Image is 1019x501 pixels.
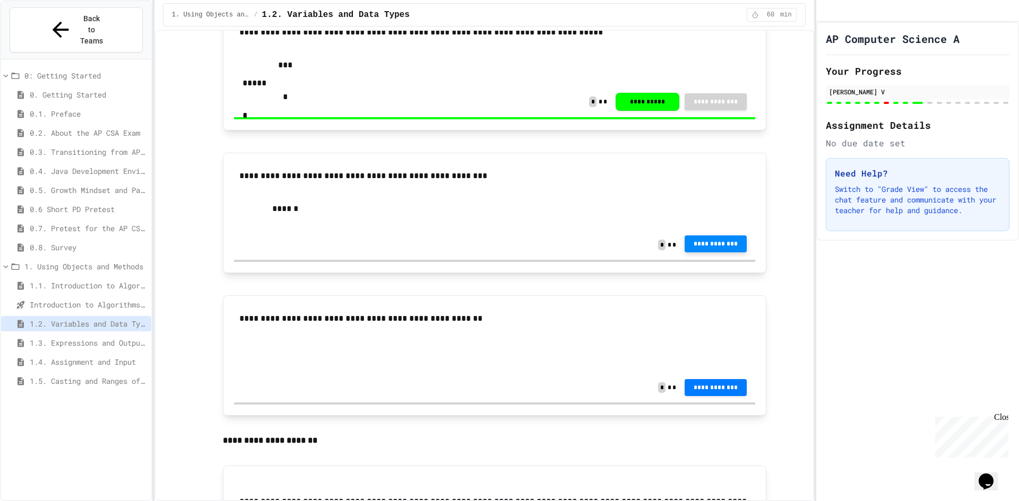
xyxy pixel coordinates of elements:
h2: Assignment Details [826,118,1009,133]
span: 1. Using Objects and Methods [24,261,147,272]
button: Back to Teams [10,7,143,52]
h3: Need Help? [835,167,1000,180]
span: 1. Using Objects and Methods [172,11,249,19]
span: 1.2. Variables and Data Types [262,8,409,21]
span: 0.3. Transitioning from AP CSP to AP CSA [30,146,147,157]
span: 0.6 Short PD Pretest [30,204,147,215]
span: 60 [762,11,779,19]
span: 0: Getting Started [24,70,147,81]
span: Back to Teams [79,13,104,47]
span: 0.8. Survey [30,242,147,253]
span: 1.2. Variables and Data Types [30,318,147,329]
span: 1.1. Introduction to Algorithms, Programming, and Compilers [30,280,147,291]
h2: Your Progress [826,64,1009,78]
iframe: chat widget [974,459,1008,490]
span: 0.4. Java Development Environments [30,165,147,177]
span: 0.5. Growth Mindset and Pair Programming [30,184,147,196]
span: 1.4. Assignment and Input [30,356,147,367]
iframe: chat widget [931,412,1008,458]
span: 1.3. Expressions and Output [New] [30,337,147,348]
span: 0.1. Preface [30,108,147,119]
div: Chat with us now!Close [4,4,73,67]
span: 0. Getting Started [30,89,147,100]
div: [PERSON_NAME] V [829,87,1006,96]
h1: AP Computer Science A [826,31,960,46]
span: / [254,11,257,19]
span: 1.5. Casting and Ranges of Values [30,375,147,386]
p: Switch to "Grade View" to access the chat feature and communicate with your teacher for help and ... [835,184,1000,216]
div: No due date set [826,137,1009,150]
span: 0.7. Pretest for the AP CSA Exam [30,223,147,234]
span: min [780,11,792,19]
span: 0.2. About the AP CSA Exam [30,127,147,138]
span: Introduction to Algorithms, Programming, and Compilers [30,299,147,310]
